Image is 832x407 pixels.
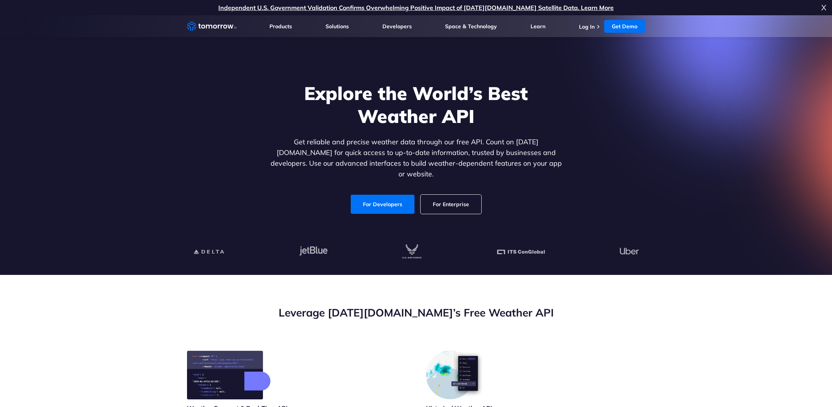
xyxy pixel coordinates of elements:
[382,23,412,30] a: Developers
[604,20,645,33] a: Get Demo
[326,23,349,30] a: Solutions
[421,195,481,214] a: For Enterprise
[445,23,497,30] a: Space & Technology
[269,137,563,179] p: Get reliable and precise weather data through our free API. Count on [DATE][DOMAIN_NAME] for quic...
[269,82,563,128] h1: Explore the World’s Best Weather API
[579,23,595,30] a: Log In
[187,305,645,320] h2: Leverage [DATE][DOMAIN_NAME]’s Free Weather API
[530,23,545,30] a: Learn
[218,4,614,11] a: Independent U.S. Government Validation Confirms Overwhelming Positive Impact of [DATE][DOMAIN_NAM...
[351,195,414,214] a: For Developers
[269,23,292,30] a: Products
[187,21,237,32] a: Home link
